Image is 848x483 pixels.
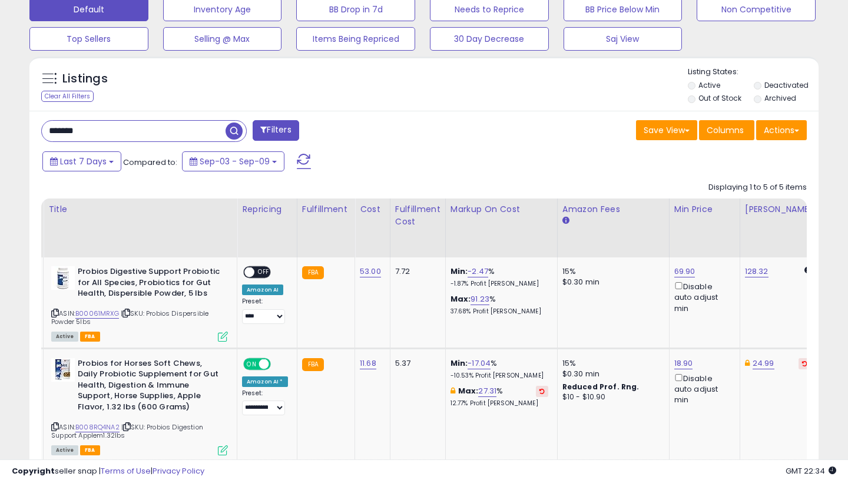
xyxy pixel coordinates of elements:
span: | SKU: Probios Dispersible Powder 5lbs [51,309,208,326]
img: 41wBBp6T2fL._SL40_.jpg [51,358,75,382]
b: Reduced Prof. Rng. [562,382,640,392]
div: 5.37 [395,358,436,369]
div: % [450,294,548,316]
label: Archived [764,93,796,103]
div: 15% [562,266,660,277]
button: Saj View [564,27,683,51]
b: Probios for Horses Soft Chews, Daily Probiotic Supplement for Gut Health, Digestion & Immune Supp... [78,358,221,416]
button: Columns [699,120,754,140]
a: 11.68 [360,358,376,369]
button: Filters [253,120,299,141]
p: -1.87% Profit [PERSON_NAME] [450,280,548,288]
div: Amazon AI [242,284,283,295]
h5: Listings [62,71,108,87]
a: -2.47 [468,266,488,277]
div: 15% [562,358,660,369]
a: 27.31 [478,385,496,397]
div: $10 - $10.90 [562,392,660,402]
div: Fulfillment [302,203,350,216]
div: Amazon AI * [242,376,288,387]
p: Listing States: [688,67,819,78]
button: Items Being Repriced [296,27,415,51]
div: Displaying 1 to 5 of 5 items [708,182,807,193]
strong: Copyright [12,465,55,477]
div: [PERSON_NAME] [745,203,815,216]
label: Deactivated [764,80,809,90]
label: Out of Stock [698,93,741,103]
button: Save View [636,120,697,140]
span: All listings currently available for purchase on Amazon [51,445,78,455]
div: Preset: [242,297,288,324]
span: ON [244,359,259,369]
a: 24.99 [753,358,774,369]
div: 7.72 [395,266,436,277]
div: $0.30 min [562,369,660,379]
span: Sep-03 - Sep-09 [200,156,270,167]
div: % [450,266,548,288]
div: ASIN: [51,266,228,340]
button: Sep-03 - Sep-09 [182,151,284,171]
span: FBA [80,332,100,342]
span: Last 7 Days [60,156,107,167]
a: B008RQ4NA2 [75,422,120,432]
button: Last 7 Days [42,151,121,171]
th: The percentage added to the cost of goods (COGS) that forms the calculator for Min & Max prices. [445,199,557,257]
a: Privacy Policy [153,465,204,477]
a: 128.32 [745,266,768,277]
div: Amazon Fees [562,203,664,216]
button: Selling @ Max [163,27,282,51]
small: Amazon Fees. [562,216,569,226]
small: FBA [302,358,324,371]
p: 37.68% Profit [PERSON_NAME] [450,307,548,316]
img: 31sQXrPXfdL._SL40_.jpg [51,266,75,290]
div: Preset: [242,389,288,416]
div: Min Price [674,203,735,216]
div: Repricing [242,203,292,216]
div: Clear All Filters [41,91,94,102]
a: B00061MRXG [75,309,119,319]
b: Min: [450,266,468,277]
div: Cost [360,203,385,216]
div: Fulfillment Cost [395,203,440,228]
span: FBA [80,445,100,455]
div: Title [48,203,232,216]
b: Max: [450,293,471,305]
div: seller snap | | [12,466,204,477]
b: Max: [458,385,479,396]
a: 91.23 [471,293,489,305]
span: 2025-09-17 22:34 GMT [786,465,836,477]
span: OFF [254,267,273,277]
b: Probios Digestive Support Probiotic for All Species, Probiotics for Gut Health, Dispersible Powde... [78,266,221,302]
div: Markup on Cost [450,203,552,216]
span: Columns [707,124,744,136]
div: % [450,358,548,380]
a: Terms of Use [101,465,151,477]
span: All listings currently available for purchase on Amazon [51,332,78,342]
span: OFF [269,359,288,369]
b: Min: [450,358,468,369]
div: % [450,386,548,408]
span: Compared to: [123,157,177,168]
a: 18.90 [674,358,693,369]
a: 69.90 [674,266,695,277]
label: Active [698,80,720,90]
a: 53.00 [360,266,381,277]
p: 12.77% Profit [PERSON_NAME] [450,399,548,408]
div: $0.30 min [562,277,660,287]
a: -17.04 [468,358,491,369]
button: 30 Day Decrease [430,27,549,51]
p: -10.53% Profit [PERSON_NAME] [450,372,548,380]
div: Disable auto adjust min [674,280,731,314]
div: Disable auto adjust min [674,372,731,406]
button: Top Sellers [29,27,148,51]
small: FBA [302,266,324,279]
span: | SKU: Probios Digestion Support Applem1.32lbs [51,422,203,440]
button: Actions [756,120,807,140]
